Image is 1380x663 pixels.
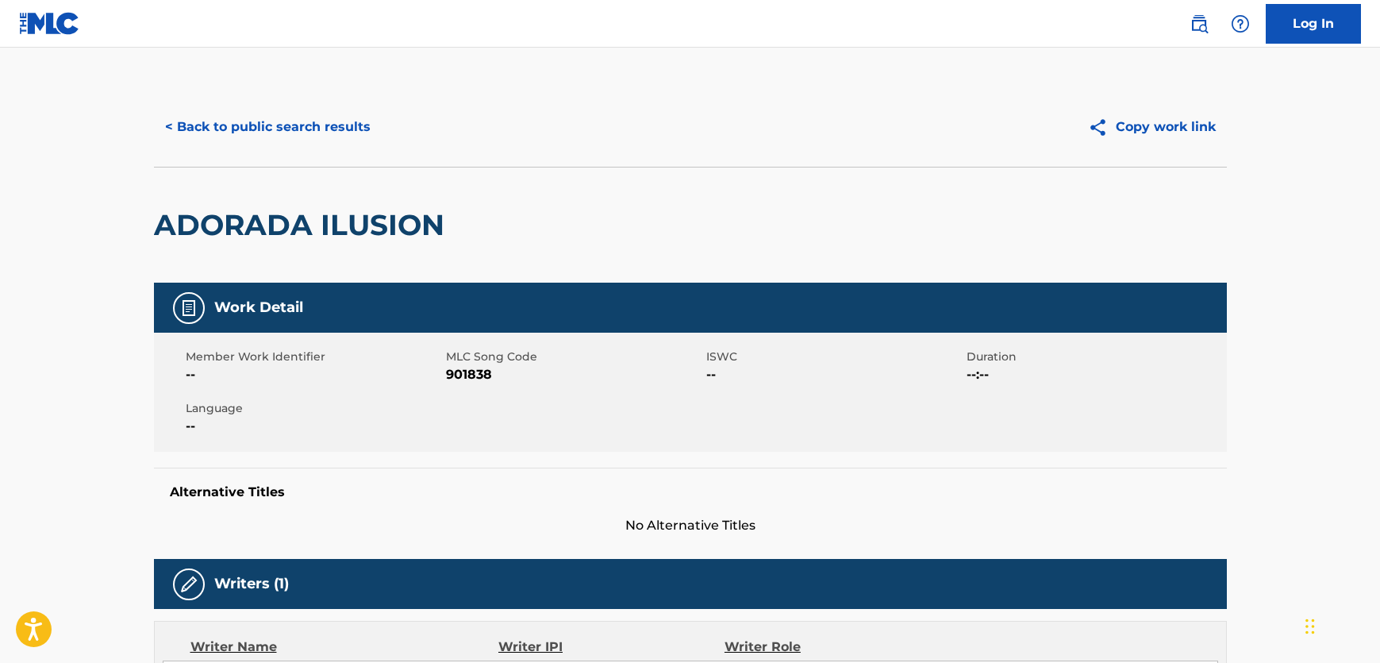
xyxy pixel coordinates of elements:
img: Work Detail [179,299,198,318]
img: help [1231,14,1250,33]
h5: Work Detail [214,299,303,317]
span: Member Work Identifier [186,349,442,365]
span: MLC Song Code [446,349,702,365]
span: -- [706,365,963,384]
div: Writer IPI [498,638,725,657]
span: No Alternative Titles [154,516,1227,535]
iframe: Chat Widget [1301,587,1380,663]
h5: Alternative Titles [170,484,1211,500]
h2: ADORADA ILUSION [154,207,452,243]
img: MLC Logo [19,12,80,35]
span: -- [186,417,442,436]
img: Writers [179,575,198,594]
span: 901838 [446,365,702,384]
img: Copy work link [1088,118,1116,137]
img: search [1190,14,1209,33]
span: Duration [967,349,1223,365]
div: Writer Role [725,638,930,657]
span: --:-- [967,365,1223,384]
span: Language [186,400,442,417]
div: Writer Name [190,638,499,657]
a: Public Search [1183,8,1215,40]
a: Log In [1266,4,1361,44]
span: ISWC [706,349,963,365]
div: Drag [1305,603,1315,650]
button: Copy work link [1077,107,1227,147]
div: Help [1224,8,1256,40]
span: -- [186,365,442,384]
h5: Writers (1) [214,575,289,593]
button: < Back to public search results [154,107,382,147]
